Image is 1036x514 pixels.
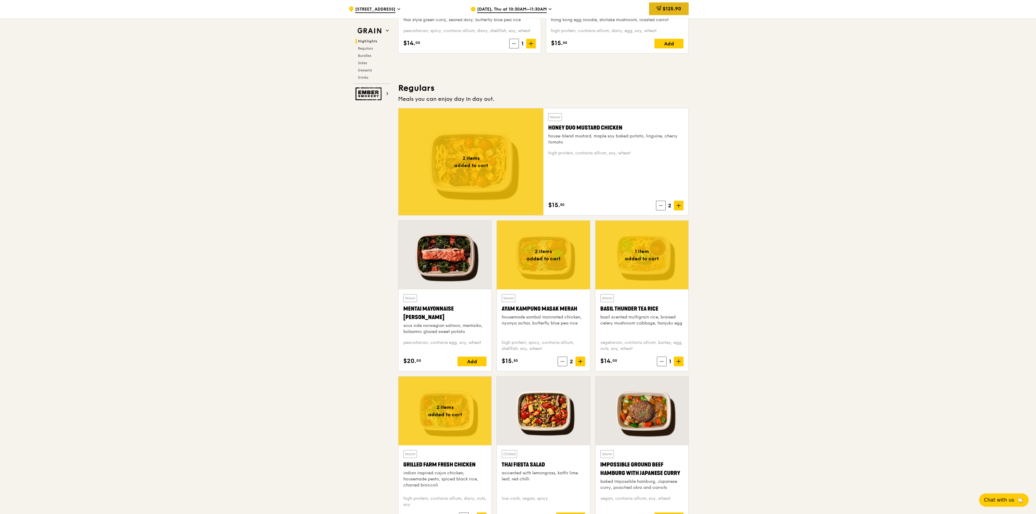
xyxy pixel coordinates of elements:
img: Ember Smokery web logo [356,87,383,100]
div: vegan, contains allium, soy, wheat [600,496,684,508]
div: housemade sambal marinated chicken, nyonya achar, butterfly blue pea rice [502,314,585,326]
div: Warm [403,450,417,458]
div: Grilled Farm Fresh Chicken [403,460,487,469]
h3: Regulars [398,83,689,94]
span: Bundles [358,54,371,58]
div: Mentai Mayonnaise [PERSON_NAME] [403,305,487,321]
span: Desserts [358,68,372,72]
div: Chilled [502,450,517,458]
span: 2 [567,357,575,366]
img: Grain web logo [356,25,383,36]
div: Warm [502,294,515,302]
span: 00 [416,358,421,363]
div: Add [654,39,684,48]
span: $20. [403,357,416,366]
span: 2 [666,201,674,210]
span: 1 [667,357,674,366]
div: Add [457,357,487,366]
div: sous vide norwegian salmon, mentaiko, balsamic glazed sweet potato [403,323,487,335]
span: 50 [560,202,565,207]
div: high protein, spicy, contains allium, shellfish, soy, wheat [502,340,585,352]
div: Honey Duo Mustard Chicken [548,124,684,132]
div: thai style green curry, seared dory, butterfly blue pea rice [403,17,536,23]
span: $14. [600,357,612,366]
span: Regulars [358,46,373,51]
div: high protein, contains allium, dairy, egg, soy, wheat [551,28,684,34]
span: [DATE], Thu at 10:30AM–11:30AM [477,6,547,13]
span: $15. [548,201,560,210]
div: Warm [600,294,614,302]
span: 1 [519,39,526,48]
div: Warm [600,450,614,458]
span: Chat with us [984,496,1014,504]
span: Drinks [358,75,368,80]
div: Warm [403,294,417,302]
div: Thai Fiesta Salad [502,460,585,469]
span: Sides [358,61,367,65]
span: [STREET_ADDRESS] [355,6,395,13]
div: house-blend mustard, maple soy baked potato, linguine, cherry tomato [548,133,684,145]
div: high protein, contains allium, soy, wheat [548,150,684,156]
div: Impossible Ground Beef Hamburg with Japanese Curry [600,460,684,477]
div: hong kong egg noodle, shiitake mushroom, roasted carrot [551,17,684,23]
span: $14. [403,39,415,48]
button: Chat with us🦙 [979,493,1029,507]
span: $125.90 [663,6,681,12]
div: Meals you can enjoy day in day out. [398,95,689,103]
span: 50 [563,40,567,45]
div: Warm [548,113,562,121]
div: baked Impossible hamburg, Japanese curry, poached okra and carrots [600,479,684,491]
span: $15. [551,39,563,48]
div: Basil Thunder Tea Rice [600,305,684,313]
span: $15. [502,357,513,366]
div: pescatarian, spicy, contains allium, dairy, shellfish, soy, wheat [403,28,536,34]
span: 00 [415,40,420,45]
div: Ayam Kampung Masak Merah [502,305,585,313]
div: vegetarian, contains allium, barley, egg, nuts, soy, wheat [600,340,684,352]
div: accented with lemongrass, kaffir lime leaf, red chilli [502,470,585,482]
div: pescatarian, contains egg, soy, wheat [403,340,487,352]
span: 50 [513,358,518,363]
span: 00 [612,358,617,363]
div: high protein, contains allium, dairy, nuts, soy [403,496,487,508]
div: basil scented multigrain rice, braised celery mushroom cabbage, hanjuku egg [600,314,684,326]
div: indian inspired cajun chicken, housemade pesto, spiced black rice, charred broccoli [403,470,487,488]
span: 🦙 [1017,496,1024,504]
div: low carb, vegan, spicy [502,496,585,508]
span: Highlights [358,39,377,43]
